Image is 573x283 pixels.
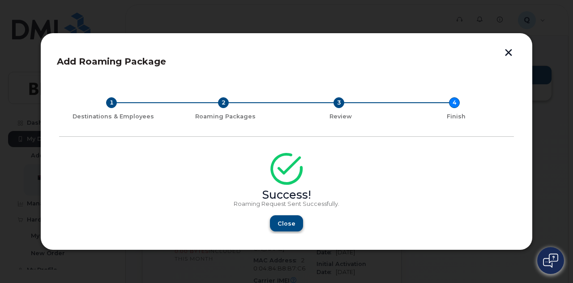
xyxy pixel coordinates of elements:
[218,97,229,108] div: 2
[286,113,395,120] div: Review
[63,113,164,120] div: Destinations & Employees
[270,215,303,231] button: Close
[543,253,558,268] img: Open chat
[57,56,166,67] span: Add Roaming Package
[59,200,514,208] p: Roaming Request Sent Successfully.
[59,192,514,199] div: Success!
[334,97,344,108] div: 3
[171,113,279,120] div: Roaming Packages
[278,219,295,228] span: Close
